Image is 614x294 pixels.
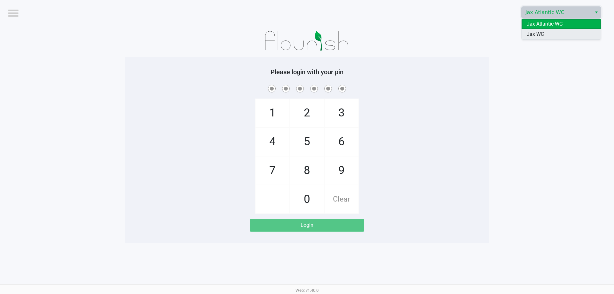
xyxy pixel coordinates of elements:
button: Select [592,7,601,18]
span: 0 [290,185,324,213]
span: 4 [256,128,289,156]
span: Jax Atlantic WC [525,9,588,16]
span: Jax WC [527,30,544,38]
span: Web: v1.40.0 [295,288,319,293]
span: 8 [290,156,324,185]
span: 7 [256,156,289,185]
span: 5 [290,128,324,156]
span: 2 [290,99,324,127]
h5: Please login with your pin [130,68,484,76]
span: 6 [325,128,358,156]
span: Clear [325,185,358,213]
span: Jax Atlantic WC [527,20,563,28]
span: 9 [325,156,358,185]
span: 1 [256,99,289,127]
span: 3 [325,99,358,127]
